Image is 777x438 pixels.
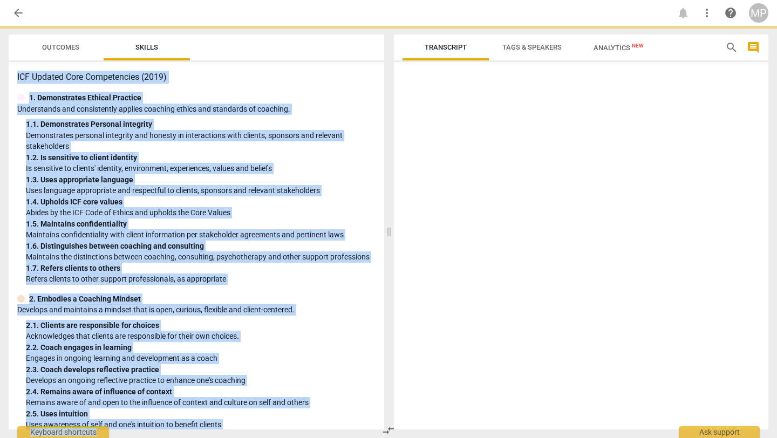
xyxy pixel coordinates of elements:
[723,39,740,56] button: Search
[594,44,644,52] span: Analytics
[26,342,376,353] div: 2. 2. Coach engages in learning
[135,43,158,51] span: Skills
[26,364,376,375] div: 2. 3. Coach develops reflective practice
[26,320,376,331] div: 2. 1. Clients are responsible for choices
[26,185,376,196] p: Uses language appropriate and respectful to clients, sponsors and relevant stakeholders
[26,386,376,398] div: 2. 4. Remains aware of influence of context
[29,92,141,104] p: 1. Demonstrates Ethical Practice
[26,263,376,274] div: 1. 7. Refers clients to others
[29,293,141,305] p: 2. Embodies a Coaching Mindset
[749,3,768,23] button: MP
[502,43,562,51] span: Tags & Speakers
[17,426,109,438] div: Keyboard shortcuts
[26,397,376,408] p: Remains aware of and open to the influence of context and culture on self and others
[747,41,760,54] span: comment
[12,6,25,19] span: arrow_back
[26,152,376,163] div: 1. 2. Is sensitive to client identity
[382,424,395,437] span: compare_arrows
[26,163,376,174] p: Is sensitive to clients' identity, environment, experiences, values and beliefs
[632,43,644,49] span: New
[26,229,376,241] p: Maintains confidentiality with client information per stakeholder agreements and pertinent laws
[26,174,376,186] div: 1. 3. Uses appropriate language
[26,251,376,263] p: Maintains the distinctions between coaching, consulting, psychotherapy and other support professions
[745,39,762,56] button: Show/Hide comments
[26,331,376,342] p: Acknowledges that clients are responsible for their own choices.
[26,273,376,285] p: Refers clients to other support professionals, as appropriate
[725,41,738,54] span: search
[721,3,740,23] a: Help
[17,71,376,84] h3: ICF Updated Core Competencies (2019)
[26,130,376,152] p: Demonstrates personal integrity and honesty in interactions with clients, sponsors and relevant s...
[425,43,467,51] span: Transcript
[26,353,376,364] p: Engages in ongoing learning and development as a coach
[679,426,760,438] div: Ask support
[17,104,376,115] p: Understands and consistently applies coaching ethics and standards of coaching.
[26,119,376,130] div: 1. 1. Demonstrates Personal integrity
[700,6,713,19] span: more_vert
[26,408,376,420] div: 2. 5. Uses intuition
[17,304,376,316] p: Develops and maintains a mindset that is open, curious, flexible and client-centered.
[42,43,79,51] span: Outcomes
[26,375,376,386] p: Develops an ongoing reflective practice to enhance one's coaching
[26,207,376,218] p: Abides by the ICF Code of Ethics and upholds the Core Values
[26,419,376,430] p: Uses awareness of self and one's intuition to benefit clients
[26,241,376,252] div: 1. 6. Distinguishes between coaching and consulting
[26,196,376,208] div: 1. 4. Upholds ICF core values
[26,218,376,230] div: 1. 5. Maintains confidentiality
[724,6,737,19] span: help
